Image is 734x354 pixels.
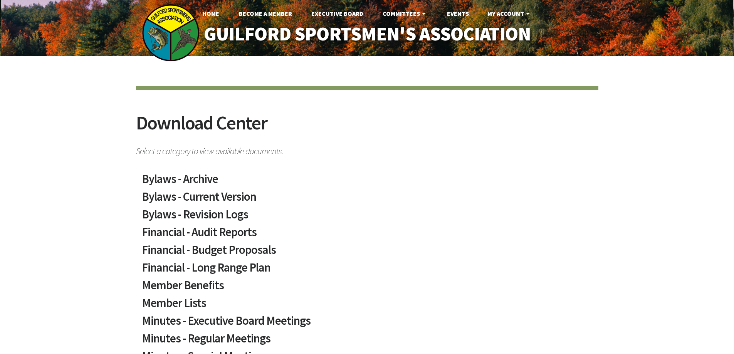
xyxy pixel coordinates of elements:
[142,208,593,226] a: Bylaws - Revision Logs
[136,142,598,156] span: Select a category to view available documents.
[142,297,593,315] a: Member Lists
[136,113,598,142] h2: Download Center
[142,262,593,279] a: Financial - Long Range Plan
[142,279,593,297] a: Member Benefits
[441,6,475,21] a: Events
[376,6,434,21] a: Committees
[142,332,593,350] a: Minutes - Regular Meetings
[233,6,298,21] a: Become A Member
[142,244,593,262] a: Financial - Budget Proposals
[142,4,200,62] img: logo_sm.png
[142,226,593,244] a: Financial - Audit Reports
[142,191,593,208] a: Bylaws - Current Version
[305,6,370,21] a: Executive Board
[481,6,538,21] a: My Account
[196,6,225,21] a: Home
[142,173,593,191] a: Bylaws - Archive
[187,18,547,50] a: Guilford Sportsmen's Association
[142,315,593,332] a: Minutes - Executive Board Meetings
